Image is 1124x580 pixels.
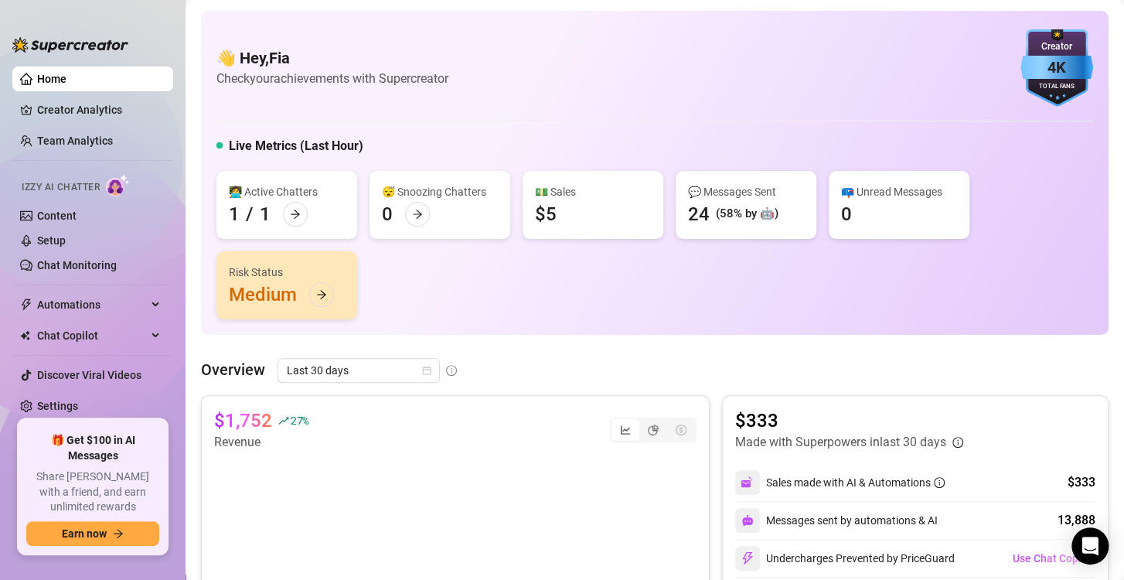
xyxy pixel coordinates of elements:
span: thunderbolt [20,299,32,311]
div: Open Intercom Messenger [1071,527,1109,565]
span: Earn now [62,527,107,540]
span: Last 30 days [287,359,431,382]
span: rise [278,415,289,426]
span: info-circle [934,477,945,488]
span: Use Chat Copilot [1013,552,1095,565]
div: 😴 Snoozing Chatters [382,183,498,200]
a: Chat Monitoring [37,259,117,271]
span: pie-chart [648,425,659,435]
div: Undercharges Prevented by PriceGuard [735,546,955,571]
a: Setup [37,234,66,247]
div: 13,888 [1058,511,1095,530]
a: Discover Viral Videos [37,369,141,381]
div: 1 [260,202,271,227]
div: 1 [229,202,240,227]
span: arrow-right [290,209,301,220]
div: 4K [1020,56,1093,80]
span: 27 % [291,413,308,428]
a: Settings [37,400,78,412]
span: calendar [422,366,431,375]
span: 🎁 Get $100 in AI Messages [26,433,159,463]
img: Chat Copilot [20,330,30,341]
article: Check your achievements with Supercreator [216,69,448,88]
img: svg%3e [741,476,754,490]
div: Risk Status [229,264,345,281]
img: svg%3e [741,514,754,527]
article: Overview [201,358,265,381]
button: Earn nowarrow-right [26,521,159,546]
img: svg%3e [741,551,754,565]
span: info-circle [952,437,963,448]
span: Automations [37,292,147,317]
a: Creator Analytics [37,97,161,122]
span: dollar-circle [676,425,686,435]
span: line-chart [620,425,631,435]
a: Team Analytics [37,135,113,147]
div: $333 [1068,473,1095,492]
div: 💬 Messages Sent [688,183,804,200]
div: 0 [382,202,393,227]
span: info-circle [446,365,457,376]
button: Use Chat Copilot [1012,546,1095,571]
article: $333 [735,408,963,433]
a: Home [37,73,66,85]
article: Revenue [214,433,308,452]
h4: 👋 Hey, Fia [216,47,448,69]
img: logo-BBDzfeDw.svg [12,37,128,53]
article: $1,752 [214,408,272,433]
span: Share [PERSON_NAME] with a friend, and earn unlimited rewards [26,469,159,515]
img: blue-badge-DgoSNQY1.svg [1020,29,1093,107]
span: arrow-right [113,528,124,539]
div: Creator [1020,39,1093,54]
div: Messages sent by automations & AI [735,508,938,533]
div: Total Fans [1020,82,1093,92]
div: (58% by 🤖) [716,205,778,223]
div: 📪 Unread Messages [841,183,957,200]
span: Chat Copilot [37,323,147,348]
div: Sales made with AI & Automations [766,474,945,491]
article: Made with Superpowers in last 30 days [735,433,946,452]
span: Izzy AI Chatter [22,180,100,195]
img: AI Chatter [106,174,130,196]
a: Content [37,210,77,222]
span: arrow-right [412,209,423,220]
div: $5 [535,202,557,227]
span: arrow-right [316,289,327,300]
div: 24 [688,202,710,227]
div: 👩‍💻 Active Chatters [229,183,345,200]
div: 0 [841,202,852,227]
div: 💵 Sales [535,183,651,200]
div: segmented control [610,418,697,442]
h5: Live Metrics (Last Hour) [229,137,363,155]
